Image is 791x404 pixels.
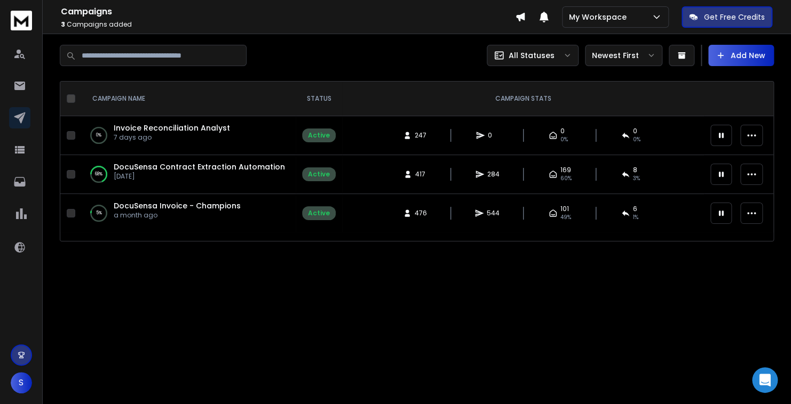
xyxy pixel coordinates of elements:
span: 0 [560,127,565,135]
p: 7 days ago [114,133,230,142]
p: a month ago [114,211,241,220]
img: logo [11,11,32,30]
span: 49 % [560,213,571,222]
span: 284 [487,170,500,179]
button: Get Free Credits [682,6,772,28]
button: S [11,372,32,393]
div: Active [308,170,330,179]
a: DocuSensa Contract Extraction Automation [114,161,285,172]
a: Invoice Reconciliation Analyst [114,123,230,133]
button: Add New [708,45,774,66]
a: DocuSensa Invoice - Champions [114,200,241,211]
span: 0 [488,131,499,140]
span: 6 [633,205,637,213]
span: 476 [415,209,427,217]
td: 68%DocuSensa Contract Extraction Automation[DATE] [80,155,296,194]
span: 417 [415,170,426,179]
span: 0 [633,127,637,135]
span: 0% [560,135,568,144]
p: 0 % [96,130,101,141]
p: All Statuses [509,50,555,61]
td: 0%Invoice Reconciliation Analyst7 days ago [80,116,296,155]
div: Active [308,131,330,140]
span: 3 [61,20,65,29]
th: STATUS [296,82,342,116]
span: 8 [633,166,637,174]
div: Open Intercom Messenger [752,367,778,393]
p: Campaigns added [61,20,515,29]
p: Get Free Credits [704,12,765,22]
p: My Workspace [569,12,631,22]
h1: Campaigns [61,5,515,18]
p: 68 % [95,169,102,180]
p: [DATE] [114,172,285,181]
span: 544 [487,209,500,217]
button: Newest First [585,45,662,66]
span: 60 % [560,174,572,183]
span: 169 [560,166,571,174]
span: 101 [560,205,569,213]
span: 3 % [633,174,640,183]
th: CAMPAIGN NAME [80,82,296,116]
span: 1 % [633,213,638,222]
div: Active [308,209,330,217]
td: 5%DocuSensa Invoice - Championsa month ago [80,194,296,233]
span: 247 [415,131,426,140]
span: 0% [633,135,640,144]
p: 5 % [96,208,102,219]
th: CAMPAIGN STATS [342,82,704,116]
